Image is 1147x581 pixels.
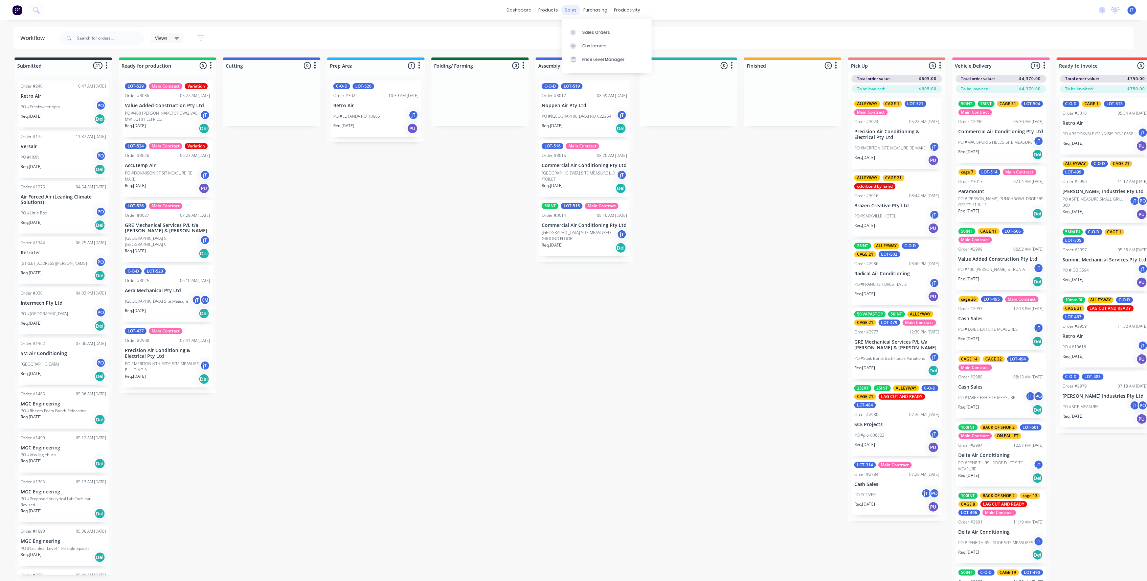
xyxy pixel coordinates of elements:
[333,113,380,119] p: PO #LUTANDA P.O-10665
[149,143,182,149] div: Main Contract
[125,163,210,168] p: Accutemp Air
[1085,229,1102,235] div: C-O-D
[96,358,106,368] div: PO
[617,229,627,239] div: jT
[1032,149,1043,160] div: Del
[542,113,611,119] p: PO #[GEOGRAPHIC_DATA] P.O-022254
[21,83,43,89] div: Order #240
[854,320,876,326] div: CAGE 21
[959,101,975,107] div: 50INT
[331,80,421,137] div: C-O-DLOT-520Order #302210:39 AM [DATE]Retro AirPO #LUTANDA P.O-10665jTReq.[DATE]PU
[18,181,109,234] div: Order #127504:54 AM [DATE]Air Forced Air (Leading Climate Solutions)PO #Little BoxPOReq.[DATE]Del
[959,228,975,234] div: 50INT
[854,109,888,115] div: Main Contract
[180,338,210,344] div: 07:41 AM [DATE]
[585,203,619,209] div: Main Contract
[959,129,1044,135] p: Commercial Air Conditioning Pty Ltd
[905,101,926,107] div: LOT-521
[1082,101,1102,107] div: CAGE 1
[21,219,42,226] p: Req. [DATE]
[854,271,940,277] p: Radical Air Conditioning
[959,306,983,312] div: Order #2993
[18,80,109,127] div: Order #24010:47 AM [DATE]Retro AirPO #Freshwater AptsPOReq.[DATE]Del
[1002,228,1024,234] div: LOT-506
[21,144,106,149] p: Versair
[21,311,68,317] p: PO #[GEOGRAPHIC_DATA]
[1063,169,1084,175] div: LOT-499
[959,256,1044,262] p: Value Added Construction Pty Ltd
[854,213,896,219] p: PO #SACKVILLE HOTEL
[21,184,45,190] div: Order #1275
[21,290,43,296] div: Order #330
[854,355,925,362] p: PO #Soak Bondi Bath house Variations
[125,203,147,209] div: LOT-526
[542,170,617,182] p: [GEOGRAPHIC_DATA] SITE MEASURE L-3 /TOILET
[929,142,940,152] div: jT
[200,110,210,120] div: jT
[909,193,940,199] div: 08:44 AM [DATE]
[1007,356,1029,362] div: LOT-494
[96,207,106,217] div: PO
[879,320,900,326] div: LOT-479
[562,53,652,66] a: Price Level Manager
[959,196,1044,208] p: PO #[PERSON_NAME] PUNCHBOWL DROPERS OFFICE 11 & 12
[1003,169,1036,175] div: Main Contract
[542,93,566,99] div: Order #3017
[852,240,942,305] div: 25INTALLEYWAYC-O-DCAGE 21LOT-502Order #298603:40 PM [DATE]Radical Air ConditioningPO #FRANCHS FOR...
[959,179,983,185] div: Order #3013
[18,131,109,178] div: Order #17211:37 AM [DATE]VersairPO #HMRIPOReq.[DATE]Del
[888,311,905,317] div: 50INT
[956,166,1047,222] div: cage 7LOT-514Main ContractOrder #301307:04 AM [DATE]ParamountPO #[PERSON_NAME] PUNCHBOWL DROPERS ...
[94,321,105,331] div: Del
[199,308,209,319] div: Del
[997,101,1019,107] div: CAGE 31
[96,100,106,111] div: PO
[1063,353,1084,359] p: Req. [DATE]
[1063,229,1083,235] div: 5MM BI
[928,291,939,302] div: PU
[617,170,627,180] div: jT
[959,246,983,252] div: Order #2999
[125,223,210,234] p: GRE Mechanical Services P/L t/a [PERSON_NAME] & [PERSON_NAME]
[883,101,902,107] div: CAGE 1
[1063,179,1087,185] div: Order #2990
[1032,276,1043,287] div: Del
[12,5,22,15] img: Factory
[125,212,149,218] div: Order #3027
[199,183,209,194] div: PU
[1063,277,1084,283] p: Req. [DATE]
[76,184,106,190] div: 04:54 AM [DATE]
[1063,344,1086,350] p: PO ##10616
[149,328,182,334] div: Main Contract
[879,251,900,257] div: LOT-502
[928,365,939,376] div: Del
[929,278,940,288] div: jT
[96,257,106,267] div: PO
[76,240,106,246] div: 06:25 AM [DATE]
[615,123,626,134] div: Del
[959,189,1044,194] p: Paramount
[561,83,583,89] div: LOT-519
[408,110,419,120] div: jT
[1088,297,1114,303] div: ALLEYWAY
[388,93,419,99] div: 10:39 AM [DATE]
[125,338,149,344] div: Order #2908
[155,34,168,42] span: Views
[909,119,940,125] div: 05:28 AM [DATE]
[959,276,980,282] p: Req. [DATE]
[1063,297,1085,303] div: 10mm BI
[125,361,200,373] p: PO #MERITON NTH RYDE SITE MEASURE BUILDING A
[76,341,106,347] div: 07:06 AM [DATE]
[854,243,871,249] div: 25INT
[125,93,149,99] div: Order #3036
[854,339,940,351] p: GRE Mechanical Services P/L t/a [PERSON_NAME] & [PERSON_NAME]
[125,170,200,182] p: PO #DONNISON ST SIT MEASURE RE MAKE
[1063,161,1089,167] div: ALLEYWAY
[21,210,47,216] p: PO #Little Box
[1063,196,1130,208] p: PO #SITE MEASURE SMALL GRILL BOX
[1032,208,1043,219] div: Del
[76,83,106,89] div: 10:47 AM [DATE]
[1116,297,1133,303] div: C-O-D
[1063,267,1089,273] p: PO #JOB 3594
[929,210,940,220] div: jT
